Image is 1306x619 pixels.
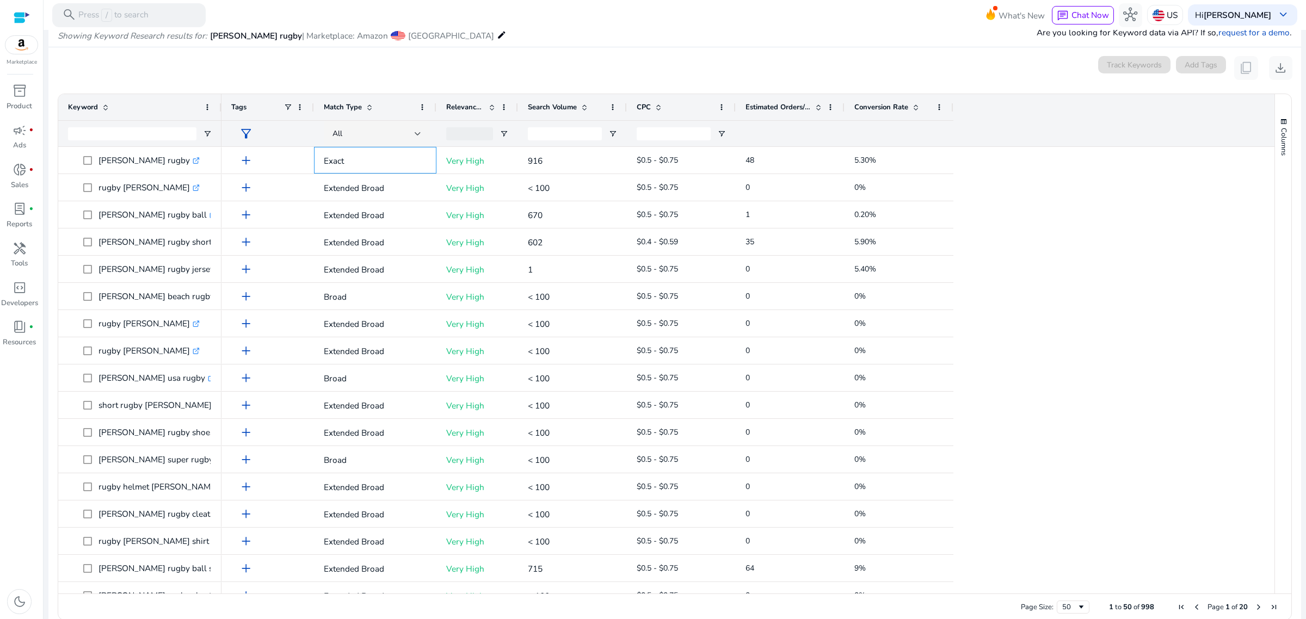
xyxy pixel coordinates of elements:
span: < 100 [528,291,550,302]
span: < 100 [528,536,550,547]
span: | Marketplace: Amazon [302,30,388,41]
button: hub [1119,3,1143,27]
input: CPC Filter Input [637,127,711,140]
img: us.svg [1153,9,1165,21]
span: 0 [746,373,750,383]
span: 0% [854,454,866,465]
p: [PERSON_NAME] rugby cleats [98,503,224,525]
span: < 100 [528,590,550,602]
span: < 100 [528,400,550,411]
span: search [62,8,76,22]
input: Keyword Filter Input [68,127,196,140]
p: Are you looking for Keyword data via API? If so, . [1037,26,1292,39]
span: download [1273,61,1287,75]
p: Very High [446,340,508,362]
span: [PERSON_NAME] rugby [210,30,302,41]
button: Open Filter Menu [608,129,617,138]
span: Search Volume [528,102,577,112]
div: Last Page [1270,603,1278,611]
span: 0% [854,182,866,193]
p: rugby [PERSON_NAME] [98,339,200,362]
p: [PERSON_NAME] super rugby [98,448,223,471]
button: Open Filter Menu [203,129,212,138]
span: Keyword [68,102,98,112]
mat-icon: edit [497,28,507,42]
span: 0% [854,427,866,437]
span: 1 [528,264,533,275]
span: $0.5 - $0.75 [637,318,678,329]
a: request for a demo [1218,27,1290,38]
span: Columns [1279,128,1289,156]
span: 0 [746,536,750,546]
span: add [239,262,253,276]
span: add [239,235,253,249]
span: handyman [13,242,27,256]
p: Broad [324,449,427,471]
span: 0 [746,590,750,601]
span: 0 [746,454,750,465]
p: [PERSON_NAME] rugby shorts [98,584,225,606]
span: 64 [746,563,754,573]
span: 0 [746,509,750,519]
span: fiber_manual_record [29,207,34,212]
span: lab_profile [13,202,27,216]
p: rugby [PERSON_NAME] shirt [98,530,219,552]
p: Extended Broad [324,258,427,281]
span: 1 [1109,602,1113,612]
span: inventory_2 [13,84,27,98]
span: 0 [746,481,750,492]
span: 0% [854,509,866,519]
span: 0% [854,481,866,492]
p: Exact [324,150,427,172]
p: Very High [446,258,508,281]
span: add [239,317,253,331]
span: 1 [746,209,750,220]
p: Extended Broad [324,204,427,226]
span: 0% [854,318,866,329]
span: 0% [854,373,866,383]
span: add [239,453,253,467]
span: < 100 [528,373,550,384]
span: 0 [746,182,750,193]
p: Reports [7,219,32,230]
span: $0.5 - $0.75 [637,345,678,356]
p: Very High [446,313,508,335]
span: add [239,289,253,304]
span: $0.5 - $0.75 [637,536,678,546]
span: 5.40% [854,264,876,274]
span: filter_alt [239,127,253,141]
span: add [239,589,253,603]
div: Page Size [1057,601,1089,614]
span: / [101,9,112,22]
p: Extended Broad [324,476,427,498]
span: What's New [999,6,1045,25]
span: 0 [746,264,750,274]
span: Estimated Orders/Month [746,102,811,112]
span: campaign [13,123,27,138]
p: Developers [1,298,38,309]
span: < 100 [528,427,550,438]
div: 50 [1062,602,1077,612]
button: chatChat Now [1052,6,1113,24]
button: download [1269,56,1293,80]
p: [PERSON_NAME] beach rugby [98,285,224,307]
p: Very High [446,286,508,308]
span: fiber_manual_record [29,128,34,133]
i: Showing Keyword Research results for: [58,30,207,41]
span: 50 [1123,602,1132,612]
span: 0% [854,291,866,301]
span: $0.5 - $0.75 [637,373,678,383]
span: Chat Now [1071,9,1109,21]
span: 1 [1225,602,1230,612]
span: [GEOGRAPHIC_DATA] [408,30,494,41]
p: Broad [324,367,427,389]
span: CPC [637,102,651,112]
p: short rugby [PERSON_NAME] [98,394,221,416]
span: $0.5 - $0.75 [637,563,678,573]
span: 0% [854,590,866,601]
span: 916 [528,155,543,166]
span: add [239,480,253,494]
span: < 100 [528,509,550,520]
p: Press to search [78,9,149,22]
button: Open Filter Menu [717,129,726,138]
